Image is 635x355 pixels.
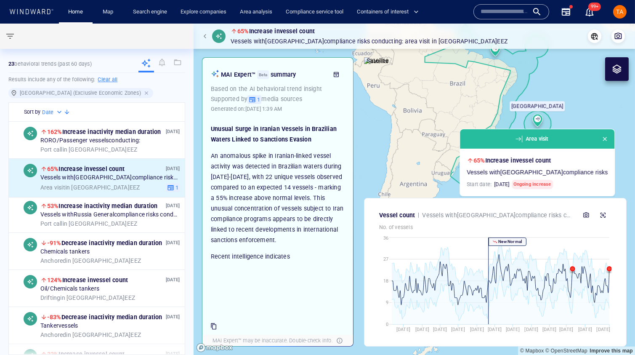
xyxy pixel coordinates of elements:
span: 162% [47,128,62,135]
a: Mapbox [520,348,544,354]
button: 1 [166,183,180,192]
tspan: 36 [383,235,388,241]
p: Based on the AI behavioral trend insight [211,84,345,94]
span: Port call [40,146,63,153]
span: Vessels with [GEOGRAPHIC_DATA] compliance risks conducting: [40,174,180,182]
h6: Sort by [24,108,40,116]
a: Map [99,5,120,19]
h6: [GEOGRAPHIC_DATA] (Exclusive Economic Zones) [20,89,141,97]
a: Area analysis [236,5,276,19]
span: RORO/Passenger vessels conducting: [40,137,141,145]
span: Increase in vessel count [47,277,128,283]
tspan: [DATE] [578,327,592,332]
span: Containers of interest [357,7,419,17]
span: Vessels with Russia General compliance risks conducting: [40,211,180,219]
p: [DATE] [166,202,180,210]
span: Ongoing increase [512,180,553,189]
span: -83% [47,314,61,320]
span: Anchored [40,257,66,264]
h6: Date [42,108,53,117]
p: [DATE] [166,313,180,321]
span: in [GEOGRAPHIC_DATA] EEZ [40,294,135,302]
span: 65% [47,165,59,172]
span: in [GEOGRAPHIC_DATA] EEZ [40,331,141,339]
div: [GEOGRAPHIC_DATA] (Exclusive Economic Zones) [8,88,153,98]
span: Area visit [405,36,430,46]
a: 99+ [583,5,596,19]
span: Area visit [40,184,65,191]
a: Compliance service tool [282,5,347,19]
div: Beta [257,70,269,79]
p: Vessel count [379,210,415,220]
div: MAI Expert™ may be inaccurate. Double-check info. [211,335,335,346]
tspan: [DATE] [542,327,556,332]
span: Increase in vessel count [47,165,125,172]
span: [DATE] 1:39 AM [245,106,282,112]
a: OpenStreetMap [545,348,587,354]
p: New Normal [497,239,522,245]
span: Anchored [40,331,66,338]
span: in [GEOGRAPHIC_DATA] EEZ [40,184,140,192]
span: Increase in vessel count [473,157,551,164]
button: Home [62,5,89,19]
h6: Results include any of the following: [8,73,185,86]
span: Tanker vessels [40,323,78,330]
span: in [GEOGRAPHIC_DATA] EEZ [40,220,137,228]
strong: 23 [8,61,14,67]
p: Generated on: [211,104,282,114]
p: Recent intelligence indicates [211,251,345,262]
span: 65% [473,157,485,164]
span: 53% [47,203,59,209]
button: 99+ [585,7,595,17]
p: Vessels with [GEOGRAPHIC_DATA] compliance risks conducting: in [GEOGRAPHIC_DATA] EEZ [422,210,571,220]
iframe: Chat [599,317,629,349]
div: Notification center [585,7,595,17]
span: Increase in vessel count [237,28,315,35]
p: Vessels with [GEOGRAPHIC_DATA] compliance risks conducting: in [GEOGRAPHIC_DATA] EEZ [231,36,508,46]
span: Drifting [40,294,61,301]
button: Map [96,5,123,19]
img: satellite [364,57,389,66]
button: 1 [247,95,261,104]
tspan: [DATE] [451,327,465,332]
span: Area visit [526,135,548,143]
p: Supported by media sources [211,94,345,104]
a: Map feedback [590,348,633,354]
p: MAI Expert™ summary [221,69,327,80]
tspan: [DATE] [396,327,410,332]
tspan: [DATE] [470,327,484,332]
span: Port call [40,220,63,227]
tspan: [DATE] [597,327,611,332]
a: Search engine [130,5,170,19]
tspan: [DATE] [559,327,573,332]
div: Date [42,108,64,117]
tspan: 18 [383,278,388,284]
h6: [DATE] [494,180,510,189]
span: Oil/Chemicals tankers [40,286,99,293]
p: [DATE] [166,276,180,284]
a: Mapbox logo [196,343,233,352]
span: Chemicals tankers [40,248,90,256]
a: Home [65,5,87,19]
button: TA [611,3,628,20]
span: -91% [47,240,61,246]
span: 65% [237,28,249,35]
tspan: [DATE] [506,327,520,332]
button: Explore companies [177,5,230,19]
canvas: Map [194,24,635,355]
p: [DATE] [166,239,180,247]
h6: Start date: [467,180,553,189]
tspan: [DATE] [525,327,539,332]
h3: Unusual Surge in Iranian Vessels in Brazilian Waters Linked to Sanctions Evasion [211,124,345,145]
span: Increase in activity median duration [47,203,158,209]
tspan: 9 [386,300,388,305]
span: Vessels with [GEOGRAPHIC_DATA] compliance risks [467,169,608,176]
span: TA [616,8,624,15]
p: [DATE] [166,165,180,173]
span: Decrease in activity median duration [47,240,162,246]
tspan: 0 [386,322,388,327]
p: [DATE] [166,128,180,136]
